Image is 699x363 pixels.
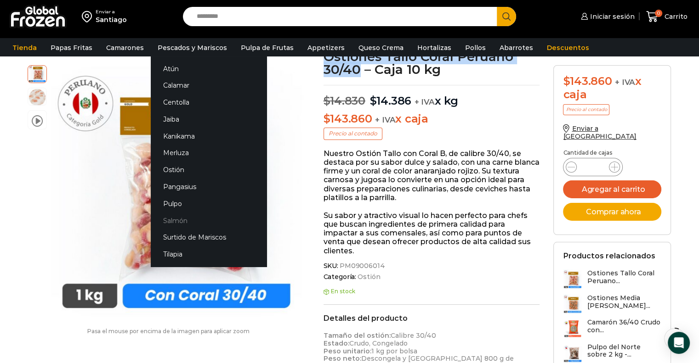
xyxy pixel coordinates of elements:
[324,112,540,126] p: x caja
[324,347,371,355] strong: Peso unitario:
[563,74,612,88] bdi: 143.860
[151,94,267,111] a: Centolla
[415,97,435,106] span: + IVA
[579,7,635,26] a: Iniciar sesión
[96,15,127,24] div: Santiago
[324,85,540,108] p: x kg
[375,115,395,124] span: + IVA
[102,39,148,56] a: Camarones
[563,251,655,260] h2: Productos relacionados
[563,269,661,289] a: Ostiones Tallo Coral Peruano...
[153,39,232,56] a: Pescados y Mariscos
[370,94,411,107] bdi: 14.386
[563,318,661,338] a: Camarón 36/40 Crudo con...
[324,273,540,281] span: Categoría:
[324,262,540,270] span: SKU:
[324,211,540,255] p: Su sabor y atractivo visual lo hacen perfecto para chefs que buscan ingredientes de primera calid...
[668,332,690,354] div: Open Intercom Messenger
[324,112,330,125] span: $
[324,50,540,76] h1: Ostiones Tallo Coral Peruano 30/40 – Caja 10 kg
[563,104,609,115] p: Precio al contado
[460,39,490,56] a: Pollos
[151,195,267,212] a: Pulpo
[584,161,602,173] input: Product quantity
[356,273,380,281] a: Ostión
[588,12,635,21] span: Iniciar sesión
[563,343,661,363] a: Pulpo del Norte sobre 2 kg -...
[46,39,97,56] a: Papas Fritas
[324,94,330,107] span: $
[151,77,267,94] a: Calamar
[324,94,365,107] bdi: 14.830
[96,9,127,15] div: Enviar a
[542,39,594,56] a: Descuentos
[655,10,662,17] span: 0
[563,294,661,314] a: Ostiones Media [PERSON_NAME]...
[497,7,516,26] button: Search button
[615,78,635,87] span: + IVA
[28,328,309,335] p: Pasa el mouse por encima de la imagen para aplicar zoom
[236,39,298,56] a: Pulpa de Frutas
[338,262,385,270] span: PM09006014
[151,111,267,128] a: Jaiba
[151,212,267,229] a: Salmón
[8,39,41,56] a: Tienda
[662,12,688,21] span: Carrito
[563,124,636,140] a: Enviar a [GEOGRAPHIC_DATA]
[413,39,456,56] a: Hortalizas
[587,318,661,334] h3: Camarón 36/40 Crudo con...
[151,229,267,246] a: Surtido de Mariscos
[151,145,267,162] a: Merluza
[82,9,96,24] img: address-field-icon.svg
[303,39,349,56] a: Appetizers
[324,288,540,295] p: En stock
[151,128,267,145] a: Kanikama
[28,64,46,83] span: ostion coral 30:40
[587,269,661,285] h3: Ostiones Tallo Coral Peruano...
[495,39,538,56] a: Abarrotes
[354,39,408,56] a: Queso Crema
[563,75,661,101] div: x caja
[151,60,267,77] a: Atún
[324,331,391,340] strong: Tamaño del ostión:
[151,162,267,179] a: Ostión
[563,74,570,88] span: $
[151,179,267,195] a: Pangasius
[563,180,661,198] button: Agregar al carrito
[28,88,46,106] span: ostion tallo coral
[324,128,382,140] p: Precio al contado
[151,246,267,263] a: Tilapia
[587,294,661,310] h3: Ostiones Media [PERSON_NAME]...
[324,112,372,125] bdi: 143.860
[563,150,661,156] p: Cantidad de cajas
[563,203,661,221] button: Comprar ahora
[324,354,361,363] strong: Peso neto:
[324,339,349,347] strong: Estado:
[370,94,377,107] span: $
[587,343,661,359] h3: Pulpo del Norte sobre 2 kg -...
[644,6,690,28] a: 0 Carrito
[324,149,540,202] p: Nuestro Ostión Tallo con Coral B, de calibre 30/40, se destaca por su sabor dulce y salado, con u...
[324,314,540,323] h2: Detalles del producto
